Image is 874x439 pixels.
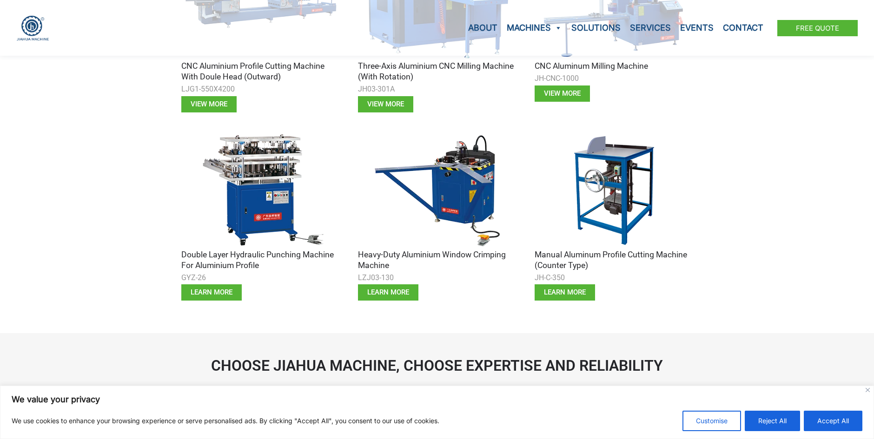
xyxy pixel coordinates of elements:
div: JH-C-350 [535,271,693,285]
h3: Manual Aluminum Profile Cutting Machine (Counter Type) [535,249,693,271]
p: We value your privacy [12,394,862,405]
a: learn more [535,284,595,301]
img: JH Aluminium Window & Door Processing Machines [16,15,49,41]
div: JH03-301A [358,82,516,96]
h3: CNC Aluminium Profile Cutting Machine with Doule Head (Outward) [181,61,339,82]
a: View more [358,96,413,112]
img: Close [866,388,870,392]
img: aluminium window making machine 5 [358,131,516,249]
h3: Double Layer Hydraulic Punching Machine for Aluminium Profile [181,249,339,271]
img: aluminium window making machine 4 [181,131,339,249]
a: learn more [358,284,418,301]
div: GYZ-26 [181,271,339,285]
h2: Choose Jiahua Machine, Choose Expertise and Reliability [211,356,663,376]
div: LJG1-550X4200 [181,82,339,96]
a: View more [535,85,590,102]
button: Customise [682,411,741,431]
span: View more [544,90,581,97]
a: View more [181,96,237,112]
span: View more [191,101,227,108]
span: View more [367,101,404,108]
p: We use cookies to enhance your browsing experience or serve personalised ads. By clicking "Accept... [12,415,439,426]
button: Accept All [804,411,862,431]
span: learn more [544,289,586,296]
div: LZJ03-130 [358,271,516,285]
span: learn more [191,289,232,296]
button: Reject All [745,411,800,431]
a: learn more [181,284,242,301]
a: Free Quote [777,20,858,36]
span: learn more [367,289,409,296]
h3: Heavy-duty Aluminium Window Crimping Machine [358,249,516,271]
h3: Three-axis Aluminium CNC Milling Machine (with Rotation) [358,61,516,82]
div: JH-CNC-1000 [535,72,693,85]
img: aluminium window making machine 6 [535,131,693,249]
h3: CNC Aluminum Milling Machine [535,61,693,72]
